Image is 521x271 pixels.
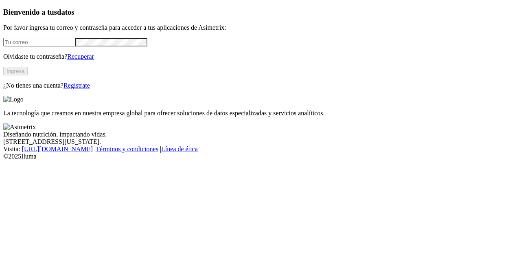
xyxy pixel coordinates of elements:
[3,110,518,117] p: La tecnología que creamos en nuestra empresa global para ofrecer soluciones de datos especializad...
[3,24,518,31] p: Por favor ingresa tu correo y contraseña para acceder a tus aplicaciones de Asimetrix:
[3,53,518,60] p: Olvidaste tu contraseña?
[3,67,28,75] button: Ingresa
[3,153,518,160] div: © 2025 Iluma
[57,8,74,16] span: datos
[3,145,518,153] div: Visita : | |
[67,53,94,60] a: Recuperar
[3,8,518,17] h3: Bienvenido a tus
[63,82,90,89] a: Regístrate
[3,131,518,138] div: Diseñando nutrición, impactando vidas.
[3,138,518,145] div: [STREET_ADDRESS][US_STATE].
[161,145,198,152] a: Línea de ética
[3,96,24,103] img: Logo
[3,82,518,89] p: ¿No tienes una cuenta?
[96,145,158,152] a: Términos y condiciones
[3,38,75,46] input: Tu correo
[3,123,36,131] img: Asimetrix
[22,145,93,152] a: [URL][DOMAIN_NAME]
